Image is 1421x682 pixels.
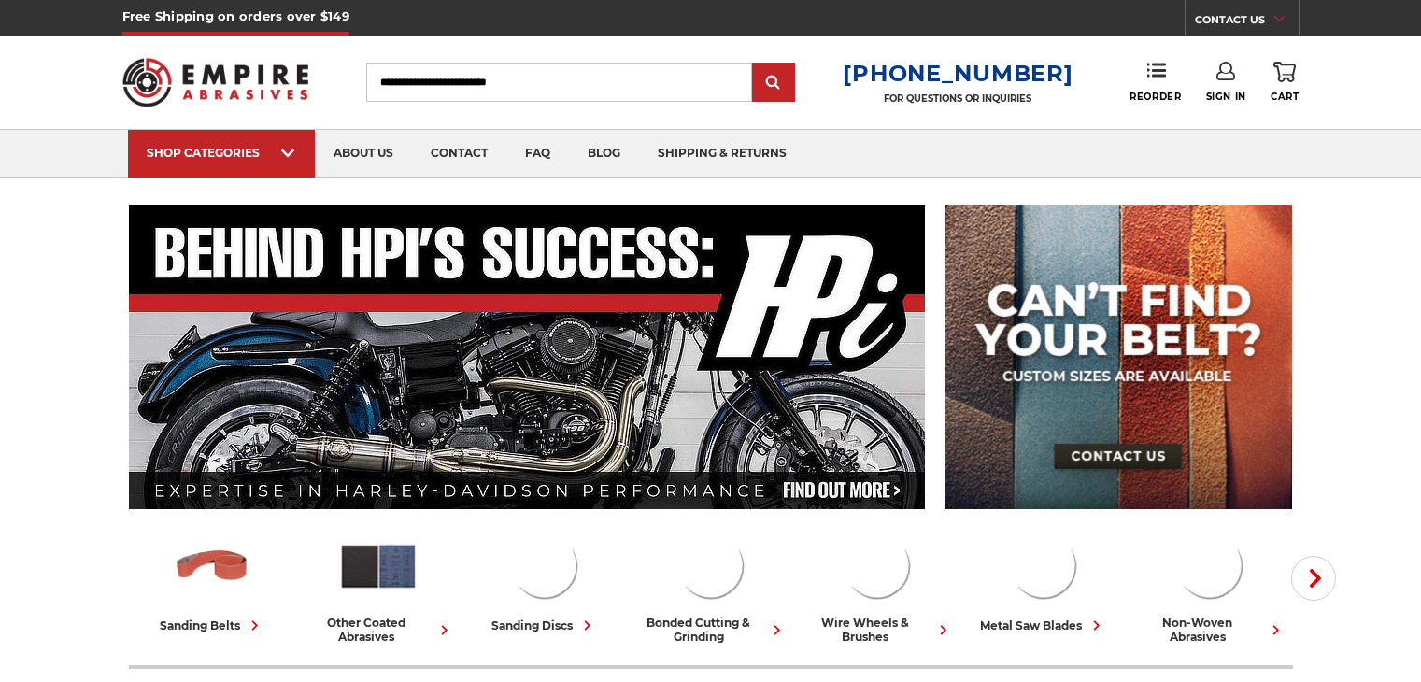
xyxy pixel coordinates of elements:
div: SHOP CATEGORIES [147,146,296,160]
a: CONTACT US [1195,9,1299,36]
img: Empire Abrasives [122,46,309,119]
div: wire wheels & brushes [802,616,953,644]
a: wire wheels & brushes [802,526,953,644]
a: non-woven abrasives [1134,526,1286,644]
div: sanding belts [160,616,264,635]
span: Cart [1271,91,1299,103]
a: blog [569,130,639,178]
img: promo banner for custom belts. [945,205,1292,509]
img: Sanding Belts [171,526,253,606]
a: sanding discs [469,526,620,635]
div: bonded cutting & grinding [635,616,787,644]
img: Other Coated Abrasives [337,526,419,606]
img: Wire Wheels & Brushes [836,526,918,606]
a: other coated abrasives [303,526,454,644]
div: metal saw blades [980,616,1106,635]
a: sanding belts [136,526,288,635]
div: non-woven abrasives [1134,616,1286,644]
a: bonded cutting & grinding [635,526,787,644]
img: Sanding Discs [504,526,586,606]
a: [PHONE_NUMBER] [843,60,1073,87]
img: Bonded Cutting & Grinding [670,526,752,606]
a: Reorder [1130,62,1181,102]
a: faq [506,130,569,178]
img: Banner for an interview featuring Horsepower Inc who makes Harley performance upgrades featured o... [129,205,926,509]
input: Submit [755,64,792,102]
a: Cart [1271,62,1299,103]
a: contact [412,130,506,178]
button: Next [1291,556,1336,601]
div: sanding discs [491,616,597,635]
img: Metal Saw Blades [1002,526,1085,606]
p: FOR QUESTIONS OR INQUIRIES [843,92,1073,105]
span: Reorder [1130,91,1181,103]
a: about us [315,130,412,178]
a: shipping & returns [639,130,805,178]
div: other coated abrasives [303,616,454,644]
a: metal saw blades [968,526,1119,635]
span: Sign In [1206,91,1246,103]
img: Non-woven Abrasives [1169,526,1251,606]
